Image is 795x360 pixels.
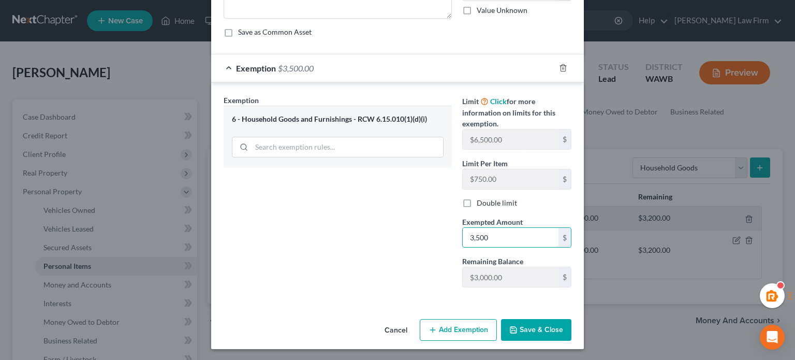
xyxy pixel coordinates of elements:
[490,97,507,106] a: Click
[463,129,558,149] input: --
[224,96,259,105] span: Exemption
[558,129,571,149] div: $
[477,198,517,208] label: Double limit
[760,325,785,350] div: Open Intercom Messenger
[462,158,508,169] label: Limit Per Item
[477,5,527,16] label: Value Unknown
[462,218,523,226] span: Exempted Amount
[558,169,571,189] div: $
[236,63,276,73] span: Exemption
[463,169,558,189] input: --
[462,97,479,106] span: Limit
[462,97,555,128] span: for more information on limits for this exemption.
[558,267,571,287] div: $
[420,319,497,341] button: Add Exemption
[463,228,558,248] input: 0.00
[376,320,416,341] button: Cancel
[278,63,314,73] span: $3,500.00
[232,114,444,124] div: 6 - Household Goods and Furnishings - RCW 6.15.010(1)(d)(i)
[238,27,312,37] label: Save as Common Asset
[501,319,571,341] button: Save & Close
[252,137,443,157] input: Search exemption rules...
[558,228,571,248] div: $
[463,267,558,287] input: --
[462,256,523,267] label: Remaining Balance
